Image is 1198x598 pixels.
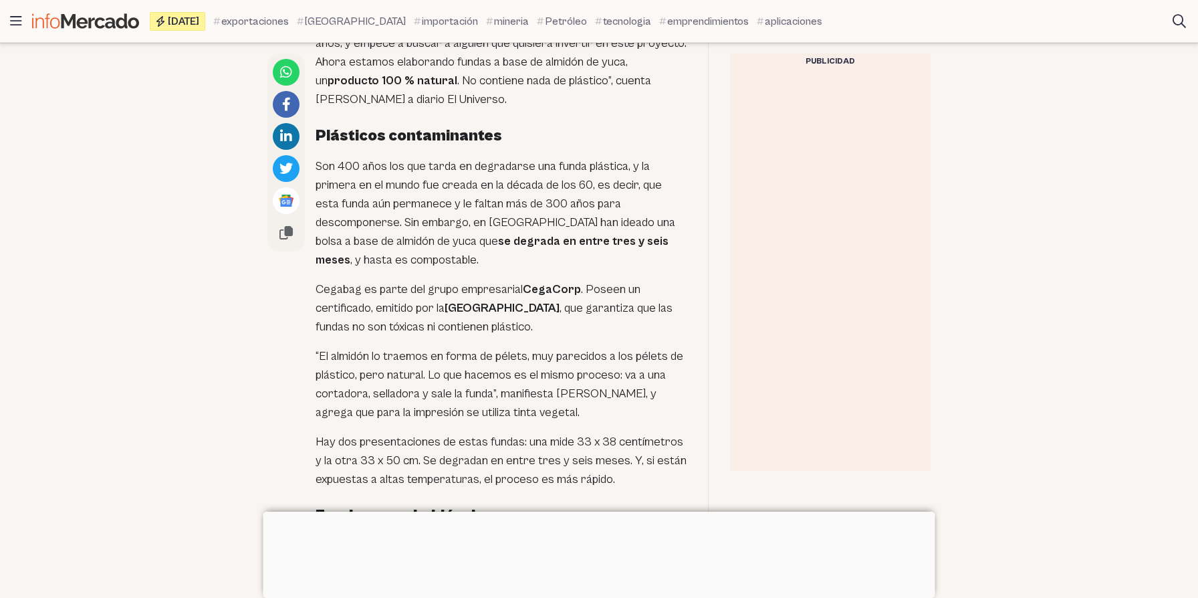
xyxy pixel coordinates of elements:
[494,13,529,29] span: mineria
[213,13,289,29] a: exportaciones
[316,433,687,489] p: Hay dos presentaciones de estas fundas: una mide 33 x 38 centímetros y la otra 33 x 50 cm. Se deg...
[422,13,478,29] span: importación
[603,13,651,29] span: tecnologia
[757,13,822,29] a: aplicaciones
[537,13,587,29] a: Petróleo
[659,13,749,29] a: emprendimientos
[328,74,457,88] strong: producto 100 % natural
[221,13,289,29] span: exportaciones
[316,347,687,422] p: “El almidón lo traemos en forma de pélets, muy parecidos a los pélets de plástico, pero natural. ...
[445,301,560,315] strong: [GEOGRAPHIC_DATA]
[414,13,478,29] a: importación
[486,13,529,29] a: mineria
[32,13,139,29] img: Infomercado Ecuador logo
[278,193,294,209] img: Google News logo
[297,13,406,29] a: [GEOGRAPHIC_DATA]
[316,280,687,336] p: Cegabag es parte del grupo empresarial . Poseen un certificado, emitido por la , que garantiza qu...
[316,234,669,267] strong: se degrada en entre tres y seis meses
[316,506,523,525] strong: Fundas con almidón de yuca
[263,512,935,595] iframe: Advertisement
[316,126,502,145] strong: Plásticos contaminantes
[545,13,587,29] span: Petróleo
[316,157,687,270] p: Son 400 años los que tarda en degradarse una funda plástica, y la primera en el mundo fue creada ...
[523,282,581,296] strong: CegaCorp
[667,13,749,29] span: emprendimientos
[765,13,822,29] span: aplicaciones
[730,70,931,471] iframe: Advertisement
[595,13,651,29] a: tecnologia
[730,54,931,70] div: Publicidad
[168,16,199,27] span: [DATE]
[305,13,406,29] span: [GEOGRAPHIC_DATA]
